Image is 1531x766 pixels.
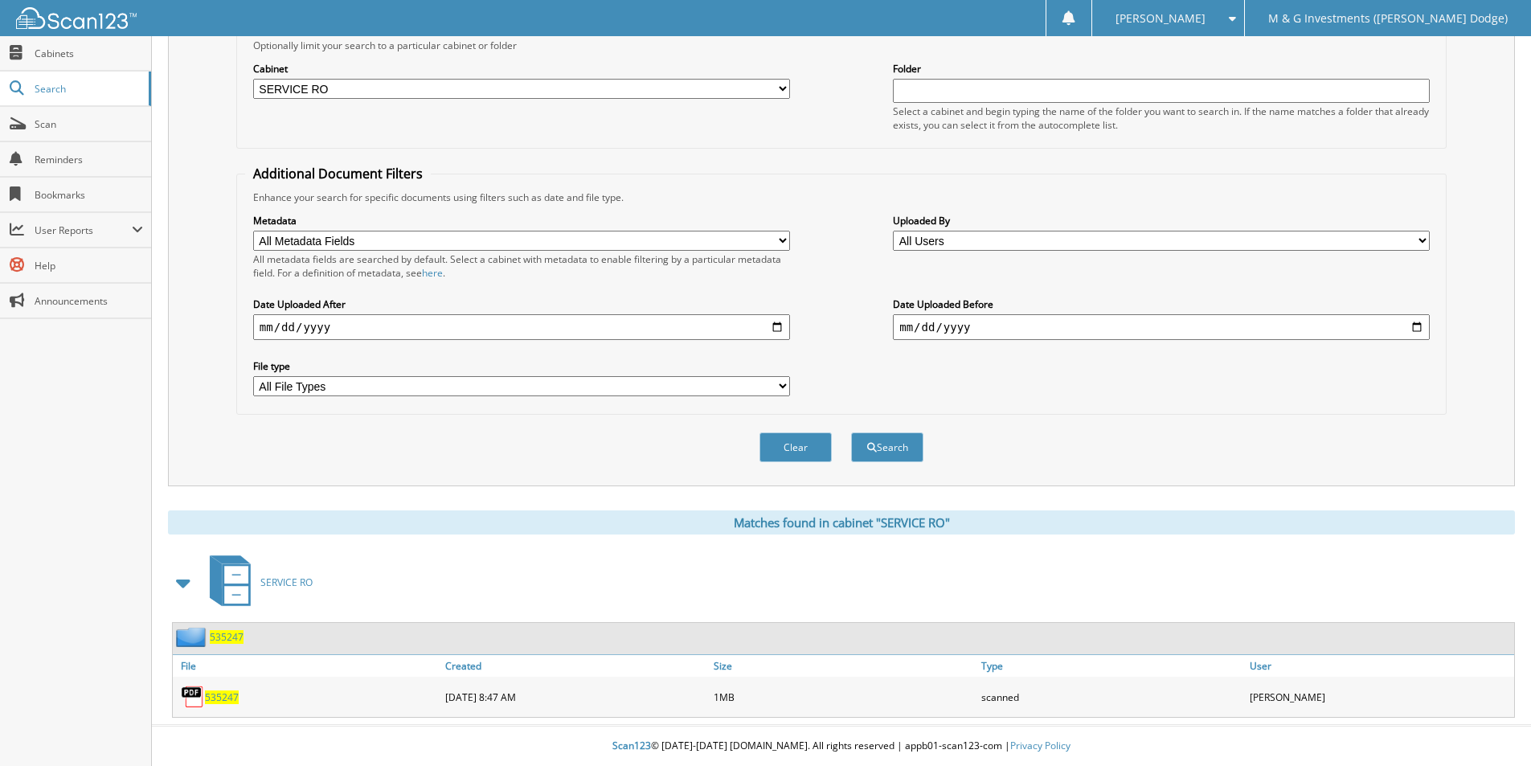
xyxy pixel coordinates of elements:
[35,259,143,272] span: Help
[35,153,143,166] span: Reminders
[422,266,443,280] a: here
[1268,14,1508,23] span: M & G Investments ([PERSON_NAME] Dodge)
[168,510,1515,535] div: Matches found in cabinet "SERVICE RO"
[35,294,143,308] span: Announcements
[253,297,790,311] label: Date Uploaded After
[253,214,790,227] label: Metadata
[893,314,1430,340] input: end
[181,685,205,709] img: PDF.png
[253,314,790,340] input: start
[210,630,244,644] a: 535247
[893,297,1430,311] label: Date Uploaded Before
[253,62,790,76] label: Cabinet
[245,165,431,182] legend: Additional Document Filters
[35,188,143,202] span: Bookmarks
[977,655,1246,677] a: Type
[977,681,1246,713] div: scanned
[205,690,239,704] a: 535247
[253,359,790,373] label: File type
[35,223,132,237] span: User Reports
[710,655,978,677] a: Size
[253,252,790,280] div: All metadata fields are searched by default. Select a cabinet with metadata to enable filtering b...
[173,655,441,677] a: File
[1116,14,1206,23] span: [PERSON_NAME]
[759,432,832,462] button: Clear
[710,681,978,713] div: 1MB
[893,62,1430,76] label: Folder
[176,627,210,647] img: folder2.png
[893,104,1430,132] div: Select a cabinet and begin typing the name of the folder you want to search in. If the name match...
[260,576,313,589] span: SERVICE RO
[612,739,651,752] span: Scan123
[441,655,710,677] a: Created
[152,727,1531,766] div: © [DATE]-[DATE] [DOMAIN_NAME]. All rights reserved | appb01-scan123-com |
[245,190,1438,204] div: Enhance your search for specific documents using filters such as date and file type.
[35,82,141,96] span: Search
[1010,739,1070,752] a: Privacy Policy
[1246,681,1514,713] div: [PERSON_NAME]
[16,7,137,29] img: scan123-logo-white.svg
[851,432,923,462] button: Search
[35,117,143,131] span: Scan
[35,47,143,60] span: Cabinets
[1246,655,1514,677] a: User
[245,39,1438,52] div: Optionally limit your search to a particular cabinet or folder
[200,551,313,614] a: SERVICE RO
[893,214,1430,227] label: Uploaded By
[441,681,710,713] div: [DATE] 8:47 AM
